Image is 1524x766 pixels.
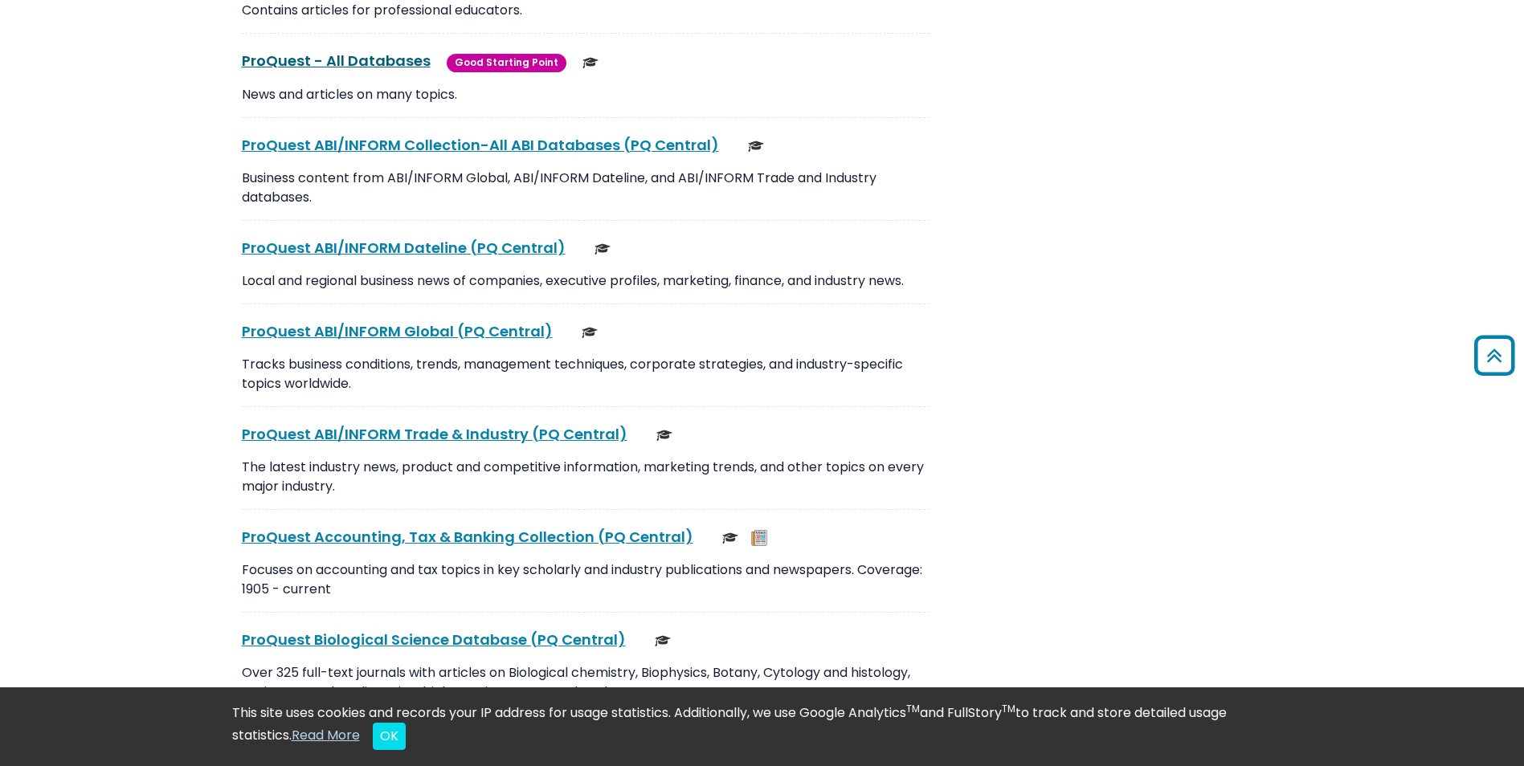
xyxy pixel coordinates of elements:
[242,238,566,258] a: ProQuest ABI/INFORM Dateline (PQ Central)
[242,527,693,547] a: ProQuest Accounting, Tax & Banking Collection (PQ Central)
[447,54,566,72] span: Good Starting Point
[242,355,930,393] p: Tracks business conditions, trends, management techniques, corporate strategies, and industry-spe...
[242,51,431,71] a: ProQuest - All Databases
[242,630,626,650] a: ProQuest Biological Science Database (PQ Central)
[242,85,930,104] p: News and articles on many topics.
[242,1,930,20] p: Contains articles for professional educators.
[373,723,406,750] button: Close
[748,138,764,154] img: Scholarly or Peer Reviewed
[242,424,627,444] a: ProQuest ABI/INFORM Trade & Industry (PQ Central)
[242,271,930,291] p: Local and regional business news of companies, executive profiles, marketing, finance, and indust...
[1469,343,1520,369] a: Back to Top
[582,55,599,71] img: Scholarly or Peer Reviewed
[582,324,598,340] img: Scholarly or Peer Reviewed
[906,702,920,715] sup: TM
[242,135,719,155] a: ProQuest ABI/INFORM Collection-All ABI Databases (PQ Central)
[232,703,1293,750] div: This site uses cookies and records your IP address for usage statistics. Additionally, we use Goo...
[594,241,611,257] img: Scholarly or Peer Reviewed
[751,530,767,546] img: Newspapers
[292,726,360,744] a: Read More
[242,663,930,702] p: Over 325 full-text journals with articles on Biological chemistry, Biophysics, Botany, Cytology a...
[242,458,930,496] p: The latest industry news, product and competitive information, marketing trends, and other topics...
[242,560,930,599] p: Focuses on accounting and tax topics in key scholarly and industry publications and newspapers. C...
[242,321,553,341] a: ProQuest ABI/INFORM Global (PQ Central)
[722,530,738,546] img: Scholarly or Peer Reviewed
[655,633,671,649] img: Scholarly or Peer Reviewed
[242,169,930,207] p: Business content from ABI/INFORM Global, ABI/INFORM Dateline, and ABI/INFORM Trade and Industry d...
[1002,702,1015,715] sup: TM
[656,427,672,443] img: Scholarly or Peer Reviewed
